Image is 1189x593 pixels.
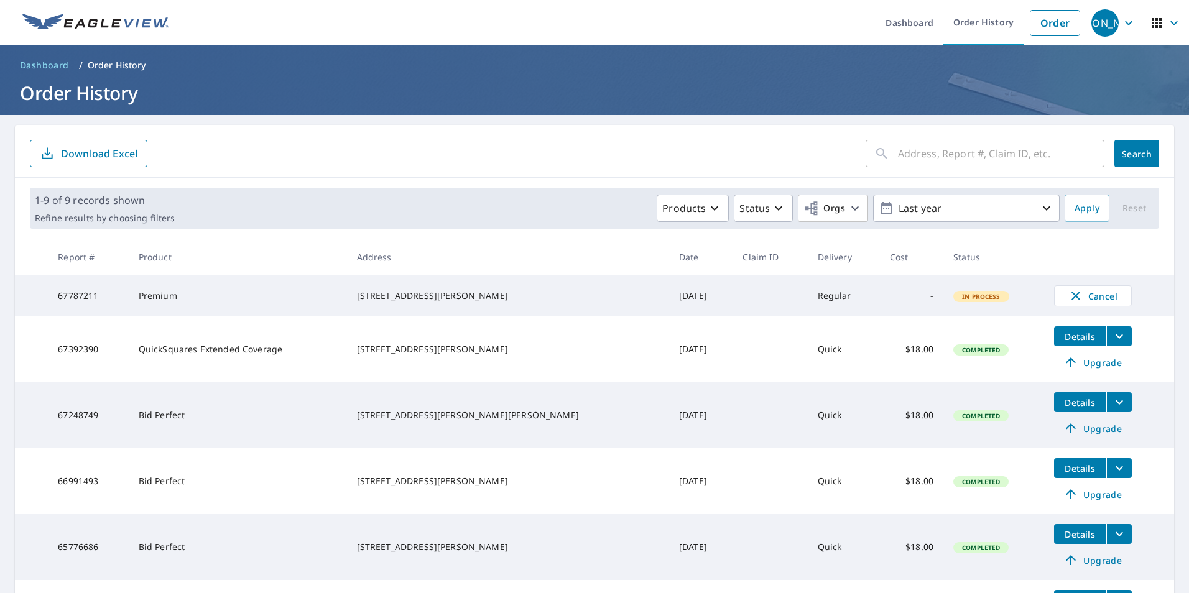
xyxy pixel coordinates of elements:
[808,316,880,382] td: Quick
[798,195,868,222] button: Orgs
[88,59,146,71] p: Order History
[1054,285,1132,306] button: Cancel
[803,201,845,216] span: Orgs
[955,477,1007,486] span: Completed
[898,136,1104,171] input: Address, Report #, Claim ID, etc.
[739,201,770,216] p: Status
[15,55,74,75] a: Dashboard
[1054,484,1132,504] a: Upgrade
[1065,195,1109,222] button: Apply
[61,147,137,160] p: Download Excel
[669,448,733,514] td: [DATE]
[48,316,128,382] td: 67392390
[48,275,128,316] td: 67787211
[1106,326,1132,346] button: filesDropdownBtn-67392390
[129,448,347,514] td: Bid Perfect
[955,543,1007,552] span: Completed
[1054,458,1106,478] button: detailsBtn-66991493
[808,382,880,448] td: Quick
[347,239,669,275] th: Address
[48,382,128,448] td: 67248749
[808,275,880,316] td: Regular
[30,140,147,167] button: Download Excel
[1075,201,1099,216] span: Apply
[880,316,943,382] td: $18.00
[662,201,706,216] p: Products
[1054,326,1106,346] button: detailsBtn-67392390
[1054,352,1132,372] a: Upgrade
[48,239,128,275] th: Report #
[880,239,943,275] th: Cost
[48,448,128,514] td: 66991493
[1054,524,1106,544] button: detailsBtn-65776686
[48,514,128,580] td: 65776686
[733,239,807,275] th: Claim ID
[357,409,659,421] div: [STREET_ADDRESS][PERSON_NAME][PERSON_NAME]
[15,55,1174,75] nav: breadcrumb
[1067,288,1119,303] span: Cancel
[1062,487,1124,502] span: Upgrade
[1106,458,1132,478] button: filesDropdownBtn-66991493
[669,239,733,275] th: Date
[357,541,659,553] div: [STREET_ADDRESS][PERSON_NAME]
[1062,421,1124,436] span: Upgrade
[955,411,1007,420] span: Completed
[1124,148,1149,160] span: Search
[1030,10,1080,36] a: Order
[129,316,347,382] td: QuickSquares Extended Coverage
[955,292,1008,301] span: In Process
[669,382,733,448] td: [DATE]
[1054,418,1132,438] a: Upgrade
[129,514,347,580] td: Bid Perfect
[15,80,1174,106] h1: Order History
[1114,140,1159,167] button: Search
[357,290,659,302] div: [STREET_ADDRESS][PERSON_NAME]
[79,58,83,73] li: /
[808,514,880,580] td: Quick
[880,275,943,316] td: -
[880,514,943,580] td: $18.00
[357,475,659,487] div: [STREET_ADDRESS][PERSON_NAME]
[357,343,659,356] div: [STREET_ADDRESS][PERSON_NAME]
[35,193,175,208] p: 1-9 of 9 records shown
[880,448,943,514] td: $18.00
[1062,397,1099,408] span: Details
[1062,528,1099,540] span: Details
[669,275,733,316] td: [DATE]
[943,239,1044,275] th: Status
[808,239,880,275] th: Delivery
[22,14,169,32] img: EV Logo
[657,195,729,222] button: Products
[1106,524,1132,544] button: filesDropdownBtn-65776686
[1106,392,1132,412] button: filesDropdownBtn-67248749
[1062,462,1099,474] span: Details
[1091,9,1119,37] div: [PERSON_NAME]
[1062,331,1099,342] span: Details
[808,448,880,514] td: Quick
[669,514,733,580] td: [DATE]
[20,59,69,71] span: Dashboard
[35,213,175,224] p: Refine results by choosing filters
[129,239,347,275] th: Product
[894,198,1039,219] p: Last year
[129,275,347,316] td: Premium
[873,195,1060,222] button: Last year
[955,346,1007,354] span: Completed
[669,316,733,382] td: [DATE]
[1062,355,1124,370] span: Upgrade
[1054,550,1132,570] a: Upgrade
[1062,553,1124,568] span: Upgrade
[734,195,793,222] button: Status
[880,382,943,448] td: $18.00
[1054,392,1106,412] button: detailsBtn-67248749
[129,382,347,448] td: Bid Perfect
